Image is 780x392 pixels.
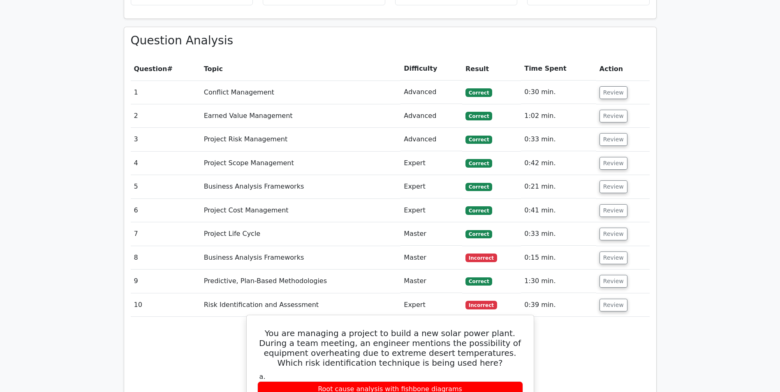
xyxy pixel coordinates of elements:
td: 0:39 min. [521,293,596,317]
th: Topic [201,57,401,81]
td: 9 [131,270,201,293]
th: Action [596,57,650,81]
td: 5 [131,175,201,198]
td: Business Analysis Frameworks [201,246,401,270]
span: Correct [465,206,492,214]
td: Master [400,222,462,246]
td: 0:30 min. [521,81,596,104]
td: 1 [131,81,201,104]
td: 4 [131,152,201,175]
td: 0:42 min. [521,152,596,175]
td: 1:02 min. [521,104,596,128]
td: Earned Value Management [201,104,401,128]
button: Review [599,133,627,146]
td: Project Risk Management [201,128,401,151]
h3: Question Analysis [131,34,650,48]
span: a. [259,373,266,380]
td: 0:33 min. [521,128,596,151]
th: Result [462,57,521,81]
button: Review [599,180,627,193]
td: Advanced [400,128,462,151]
td: Project Scope Management [201,152,401,175]
button: Review [599,275,627,288]
td: Predictive, Plan-Based Methodologies [201,270,401,293]
span: Question [134,65,167,73]
span: Correct [465,159,492,167]
td: 0:41 min. [521,199,596,222]
button: Review [599,299,627,311]
span: Correct [465,183,492,191]
span: Correct [465,136,492,144]
td: Risk Identification and Assessment [201,293,401,317]
span: Correct [465,277,492,286]
span: Correct [465,230,492,238]
span: Correct [465,112,492,120]
button: Review [599,86,627,99]
td: Expert [400,199,462,222]
td: 3 [131,128,201,151]
td: Business Analysis Frameworks [201,175,401,198]
td: Master [400,246,462,270]
span: Incorrect [465,301,497,309]
td: Project Life Cycle [201,222,401,246]
button: Review [599,251,627,264]
td: 0:15 min. [521,246,596,270]
th: Difficulty [400,57,462,81]
h5: You are managing a project to build a new solar power plant. During a team meeting, an engineer m... [257,328,524,368]
td: Expert [400,293,462,317]
td: Advanced [400,81,462,104]
button: Review [599,157,627,170]
td: 0:33 min. [521,222,596,246]
span: Incorrect [465,254,497,262]
td: 0:21 min. [521,175,596,198]
td: Project Cost Management [201,199,401,222]
td: Master [400,270,462,293]
td: 6 [131,199,201,222]
th: Time Spent [521,57,596,81]
td: Expert [400,175,462,198]
td: 1:30 min. [521,270,596,293]
td: Expert [400,152,462,175]
td: 7 [131,222,201,246]
td: 10 [131,293,201,317]
button: Review [599,110,627,122]
td: 2 [131,104,201,128]
th: # [131,57,201,81]
td: Conflict Management [201,81,401,104]
span: Correct [465,88,492,97]
button: Review [599,228,627,240]
button: Review [599,204,627,217]
td: Advanced [400,104,462,128]
td: 8 [131,246,201,270]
